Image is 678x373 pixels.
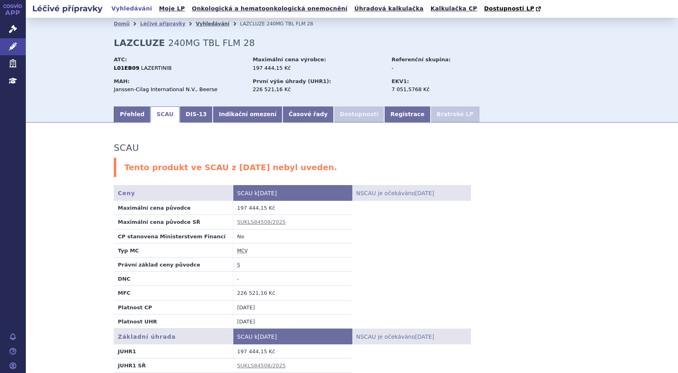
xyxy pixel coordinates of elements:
[253,86,384,93] div: 226 521,16 Kč
[114,21,130,27] a: Domů
[118,348,136,354] strong: JUHR1
[114,106,151,123] a: Přehled
[233,272,352,286] td: -
[352,185,471,201] th: NSCAU je očekáváno
[157,3,187,14] a: Moje LP
[196,21,229,27] a: Vyhledávání
[118,262,200,268] strong: Právní základ ceny původce
[233,314,352,328] td: [DATE]
[114,329,233,344] th: Základní úhrada
[114,158,590,177] div: Tento produkt ve SCAU z [DATE] nebyl uveden.
[114,143,139,153] h3: SCAU
[168,38,255,48] span: 240MG TBL FLM 28
[151,106,180,123] a: SCAU
[114,38,165,48] strong: LAZCLUZE
[384,106,430,123] a: Registrace
[233,201,352,215] td: 197 444,15 Kč
[253,78,331,84] strong: První výše úhrady (UHR1):
[391,86,482,93] div: 7 051,5768 Kč
[26,3,109,14] h2: Léčivé přípravky
[233,229,352,243] td: Ne
[267,21,313,27] span: 240MG TBL FLM 28
[114,56,127,63] strong: ATC:
[118,233,226,240] strong: CP stanovena Ministerstvem Financí
[391,56,450,63] strong: Referenční skupina:
[114,185,233,201] th: Ceny
[118,219,200,225] strong: Maximální cena původce SŘ
[114,78,130,84] strong: MAH:
[180,106,213,123] a: DIS-13
[118,363,146,369] strong: JUHR1 SŘ
[233,329,352,344] th: SCAU k
[258,333,277,340] span: [DATE]
[109,3,155,14] a: Vyhledávání
[118,290,130,296] strong: MFC
[233,300,352,314] td: [DATE]
[118,248,139,254] strong: Typ MC
[253,65,384,72] div: 197 444,15 Kč
[253,56,326,63] strong: Maximální cena výrobce:
[428,3,480,14] a: Kalkulačka CP
[391,65,482,72] div: -
[118,304,152,310] strong: Platnost CP
[141,65,172,71] span: LAZERTINIB
[237,219,286,225] a: SUKLS84508/2025
[352,329,471,344] th: NSCAU je očekáváno
[237,248,248,254] abbr: maximální cena výrobce
[213,106,282,123] a: Indikační omezení
[233,185,352,201] th: SCAU k
[114,65,139,71] strong: L01EB09
[415,190,434,196] span: [DATE]
[237,363,286,369] a: SUKLS84508/2025
[118,319,157,325] strong: Platnost UHR
[233,344,352,358] td: 197 444,15 Kč
[237,262,240,268] abbr: stanovena nebo změněna ve správním řízení podle zákona č. 48/1997 Sb. ve znění účinném od 1.1.2008
[481,3,545,15] a: Dostupnosti LP
[240,21,265,27] span: LAZCLUZE
[282,106,334,123] a: Časové řady
[118,276,130,282] strong: DNC
[391,78,409,84] strong: EKV1:
[118,205,190,211] strong: Maximální cena původce
[352,3,426,14] a: Úhradová kalkulačka
[484,5,534,12] span: Dostupnosti LP
[140,21,185,27] a: Léčivé přípravky
[114,86,245,93] div: Janssen-Cilag International N.V., Beerse
[233,286,352,300] td: 226 521,16 Kč
[189,3,350,14] a: Onkologická a hematoonkologická onemocnění
[415,333,434,340] span: [DATE]
[258,190,277,196] span: [DATE]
